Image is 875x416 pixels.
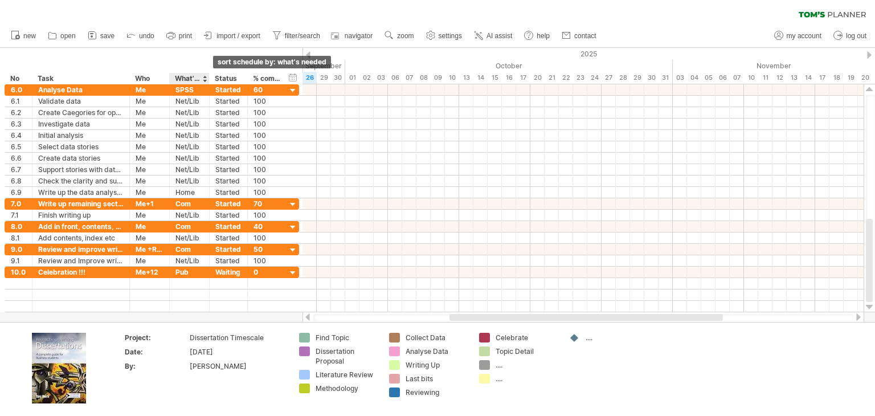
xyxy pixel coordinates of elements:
[175,119,203,129] div: Net/Lib
[11,210,26,221] div: 7.1
[630,72,644,84] div: Wednesday, 29 October 2025
[38,141,124,152] div: Select data stories
[459,72,473,84] div: Monday, 13 October 2025
[586,333,648,342] div: ....
[125,333,187,342] div: Project:
[136,96,163,107] div: Me
[136,164,163,175] div: Me
[38,233,124,243] div: Add contents, index etc
[521,28,553,43] a: help
[215,141,242,152] div: Started
[136,153,163,164] div: Me
[416,72,431,84] div: Wednesday, 8 October 2025
[136,244,163,255] div: Me +RGH
[11,96,26,107] div: 6.1
[423,28,465,43] a: settings
[744,72,758,84] div: Monday, 10 November 2025
[175,255,203,266] div: Net/Lib
[253,84,281,95] div: 60
[382,28,417,43] a: zoom
[471,28,516,43] a: AI assist
[11,153,26,164] div: 6.6
[175,210,203,221] div: Net/Lib
[374,72,388,84] div: Friday, 3 October 2025
[406,333,468,342] div: Collect Data
[496,346,558,356] div: Topic Detail
[175,233,203,243] div: Net/Lib
[136,187,163,198] div: Me
[45,28,79,43] a: open
[715,72,730,84] div: Thursday, 6 November 2025
[331,72,345,84] div: Tuesday, 30 September 2025
[38,130,124,141] div: Initial analysis
[215,210,242,221] div: Started
[8,28,39,43] a: new
[253,221,281,232] div: 40
[215,164,242,175] div: Started
[253,164,281,175] div: 100
[136,233,163,243] div: Me
[831,28,870,43] a: log out
[11,107,26,118] div: 6.2
[11,84,26,95] div: 6.0
[125,347,187,357] div: Date:
[38,176,124,186] div: Check the clarity and support of the data stories
[38,221,124,232] div: Add in front, contents, abstr etc
[11,198,26,209] div: 7.0
[559,72,573,84] div: Wednesday, 22 October 2025
[253,255,281,266] div: 100
[136,84,163,95] div: Me
[38,84,124,95] div: Analyse Data
[175,73,203,84] div: What's needed
[213,56,331,68] div: sort schedule by: what's needed
[215,119,242,129] div: Started
[136,176,163,186] div: Me
[431,72,445,84] div: Thursday, 9 October 2025
[11,255,26,266] div: 9.1
[136,130,163,141] div: Me
[253,198,281,209] div: 70
[201,28,264,43] a: import / export
[136,141,163,152] div: Me
[253,210,281,221] div: 100
[175,130,203,141] div: Net/Lib
[406,388,468,397] div: Reviewing
[179,32,192,40] span: print
[136,221,163,232] div: Me
[787,72,801,84] div: Thursday, 13 November 2025
[316,384,378,393] div: Methodology
[175,176,203,186] div: Net/Lib
[573,72,587,84] div: Thursday, 23 October 2025
[253,73,280,84] div: % complete
[285,32,320,40] span: filter/search
[38,119,124,129] div: Investigate data
[215,73,241,84] div: Status
[406,346,468,356] div: Analyse Data
[100,32,115,40] span: save
[38,164,124,175] div: Support stories with data, evidence, graphs etc
[316,333,378,342] div: Find Topic
[11,233,26,243] div: 8.1
[215,96,242,107] div: Started
[644,72,659,84] div: Thursday, 30 October 2025
[253,130,281,141] div: 100
[190,347,285,357] div: [DATE]
[175,141,203,152] div: Net/Lib
[60,32,76,40] span: open
[11,187,26,198] div: 6.9
[215,198,242,209] div: Started
[175,267,203,278] div: Pub
[38,73,123,84] div: Task
[215,176,242,186] div: Started
[253,187,281,198] div: 100
[215,233,242,243] div: Started
[190,361,285,371] div: [PERSON_NAME]
[345,32,373,40] span: navigator
[11,164,26,175] div: 6.7
[38,96,124,107] div: Validate data
[215,84,242,95] div: Started
[11,119,26,129] div: 6.3
[473,72,488,84] div: Tuesday, 14 October 2025
[124,28,158,43] a: undo
[38,153,124,164] div: Create data stories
